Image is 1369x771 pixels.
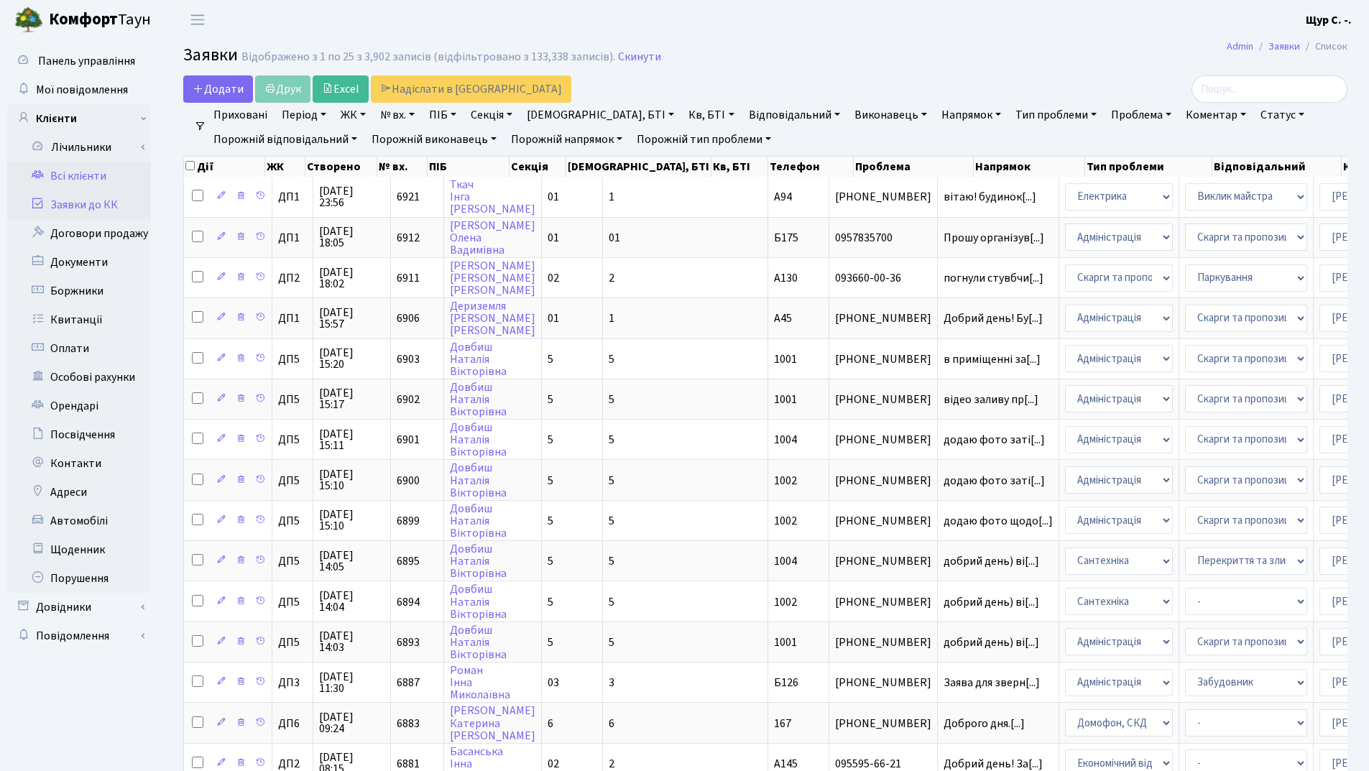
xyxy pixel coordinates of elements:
[609,351,614,367] span: 5
[184,157,265,177] th: Дії
[609,634,614,650] span: 5
[335,103,372,127] a: ЖК
[7,507,151,535] a: Автомобілі
[835,354,931,365] span: [PHONE_NUMBER]
[7,75,151,104] a: Мої повідомлення
[548,675,559,691] span: 03
[683,103,739,127] a: Кв, БТІ
[278,394,307,405] span: ДП5
[183,75,253,103] a: Додати
[548,513,553,529] span: 5
[609,392,614,407] span: 5
[319,267,384,290] span: [DATE] 18:02
[397,310,420,326] span: 6906
[7,449,151,478] a: Контакти
[278,555,307,567] span: ДП5
[278,475,307,486] span: ДП5
[835,313,931,324] span: [PHONE_NUMBER]
[774,432,797,448] span: 1004
[7,334,151,363] a: Оплати
[944,270,1043,286] span: погнули стувбчи[...]
[397,189,420,205] span: 6921
[7,535,151,564] a: Щоденник
[548,716,553,731] span: 6
[450,298,535,338] a: Дериземля[PERSON_NAME][PERSON_NAME]
[944,553,1039,569] span: добрий день) ві[...]
[774,230,798,246] span: Б175
[7,248,151,277] a: Документи
[450,703,535,744] a: [PERSON_NAME]Катерина[PERSON_NAME]
[566,157,711,177] th: [DEMOGRAPHIC_DATA], БТІ
[548,310,559,326] span: 01
[7,47,151,75] a: Панель управління
[944,392,1038,407] span: відео заливу пр[...]
[183,42,238,68] span: Заявки
[193,81,244,97] span: Додати
[774,473,797,489] span: 1002
[944,310,1043,326] span: Добрий день! Бу[...]
[609,230,620,246] span: 01
[1306,12,1352,28] b: Щур С. -.
[774,351,797,367] span: 1001
[397,270,420,286] span: 6911
[835,637,931,648] span: [PHONE_NUMBER]
[835,191,931,203] span: [PHONE_NUMBER]
[548,634,553,650] span: 5
[397,675,420,691] span: 6887
[835,232,931,244] span: 0957835700
[1255,103,1310,127] a: Статус
[319,347,384,370] span: [DATE] 15:20
[450,339,507,379] a: ДовбишНаталіяВікторівна
[1010,103,1102,127] a: Тип проблеми
[319,226,384,249] span: [DATE] 18:05
[49,8,118,31] b: Комфорт
[609,716,614,731] span: 6
[835,555,931,567] span: [PHONE_NUMBER]
[774,189,792,205] span: А94
[1306,11,1352,29] a: Щур С. -.
[278,637,307,648] span: ДП5
[631,127,777,152] a: Порожній тип проблеми
[548,270,559,286] span: 02
[38,53,135,69] span: Панель управління
[450,177,535,217] a: ТкачІнга[PERSON_NAME]
[450,622,507,662] a: ДовбишНаталіяВікторівна
[548,594,553,610] span: 5
[505,127,628,152] a: Порожній напрямок
[548,230,559,246] span: 01
[305,157,377,177] th: Створено
[835,677,931,688] span: [PHONE_NUMBER]
[278,354,307,365] span: ДП5
[548,189,559,205] span: 01
[319,671,384,694] span: [DATE] 11:30
[278,515,307,527] span: ДП5
[944,675,1040,691] span: Заява для зверн[...]
[936,103,1007,127] a: Напрямок
[609,189,614,205] span: 1
[278,232,307,244] span: ДП1
[774,594,797,610] span: 1002
[265,157,305,177] th: ЖК
[774,270,798,286] span: А130
[835,434,931,445] span: [PHONE_NUMBER]
[510,157,566,177] th: Секція
[854,157,974,177] th: Проблема
[319,185,384,208] span: [DATE] 23:56
[397,716,420,731] span: 6883
[774,513,797,529] span: 1002
[711,157,768,177] th: Кв, БТІ
[276,103,332,127] a: Період
[974,157,1085,177] th: Напрямок
[7,478,151,507] a: Адреси
[241,50,615,64] div: Відображено з 1 по 25 з 3,902 записів (відфільтровано з 133,338 записів).
[944,634,1039,650] span: добрий день) ві[...]
[1268,39,1300,54] a: Заявки
[319,550,384,573] span: [DATE] 14:05
[774,310,792,326] span: А45
[7,305,151,334] a: Квитанції
[465,103,518,127] a: Секція
[319,428,384,451] span: [DATE] 15:11
[450,662,510,703] a: РоманІннаМиколаївна
[17,133,151,162] a: Лічильники
[7,593,151,622] a: Довідники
